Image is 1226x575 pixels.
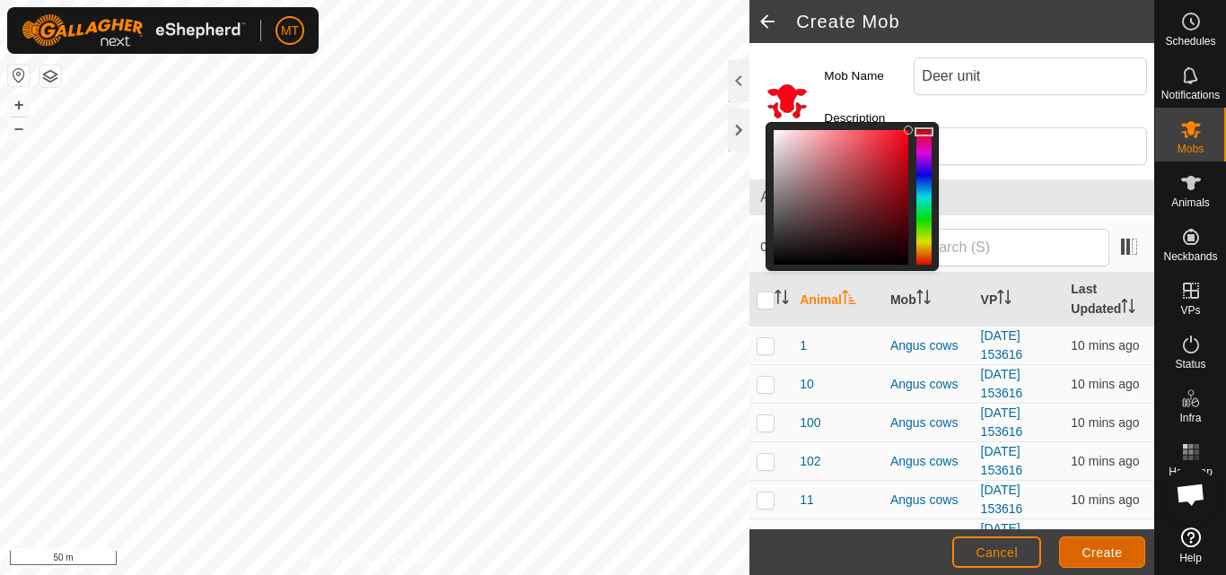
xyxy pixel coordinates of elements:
h2: Create Mob [796,11,1154,32]
span: Notifications [1161,90,1220,100]
span: 102 [800,452,820,471]
p-sorticon: Activate to sort [1121,301,1135,316]
a: Contact Us [392,552,445,568]
input: Search (S) [892,229,1109,266]
span: Status [1175,359,1205,370]
span: 100 [800,414,820,432]
span: 0 selected of 75 [760,238,891,257]
div: Angus cows [890,491,967,510]
th: Last Updated [1064,273,1154,327]
p-sorticon: Activate to sort [997,292,1011,307]
a: Help [1155,520,1226,571]
span: Neckbands [1163,251,1217,262]
span: 10 [800,375,814,394]
div: Angus cows [890,336,967,355]
span: Help [1179,553,1202,563]
span: 8 Sept 2025, 10:30 pm [1071,454,1139,468]
p-sorticon: Activate to sort [775,292,789,307]
span: 8 Sept 2025, 10:30 pm [1071,377,1139,391]
span: 8 Sept 2025, 10:30 pm [1071,492,1139,507]
th: Mob [883,273,974,327]
div: Angus cows [890,529,967,548]
span: Mobs [1178,144,1204,154]
div: Angus cows [890,452,967,471]
a: [DATE] 153616 [981,521,1023,554]
button: Reset Map [8,65,30,86]
span: Schedules [1165,36,1215,47]
th: Animal [793,273,883,327]
button: + [8,94,30,116]
p-sorticon: Activate to sort [842,292,856,307]
p-sorticon: Activate to sort [916,292,931,307]
div: Angus cows [890,375,967,394]
button: Create [1059,536,1145,568]
span: Cancel [976,545,1018,560]
span: Heatmap [1169,466,1213,477]
span: Create [1082,545,1123,560]
div: Angus cows [890,414,967,432]
img: Gallagher Logo [22,14,246,47]
span: 1 [800,336,807,355]
span: 8 Sept 2025, 10:31 pm [1071,338,1139,353]
span: 114 [800,529,820,548]
span: MT [281,22,299,40]
span: 8 Sept 2025, 10:30 pm [1071,415,1139,430]
a: [DATE] 153616 [981,405,1023,439]
span: Animals [1171,197,1210,208]
span: 11 [800,491,814,510]
button: – [8,118,30,139]
a: [DATE] 153616 [981,483,1023,516]
label: Mob Name [824,57,914,95]
div: Open chat [1164,467,1218,521]
a: Privacy Policy [304,552,372,568]
a: [DATE] 153616 [981,444,1023,477]
label: Description [824,109,914,127]
span: VPs [1180,305,1200,316]
button: Cancel [952,536,1041,568]
span: Infra [1179,413,1201,423]
th: VP [974,273,1064,327]
a: [DATE] 153616 [981,367,1023,400]
span: Animals [760,187,1143,208]
button: Map Layers [39,65,61,87]
a: [DATE] 153616 [981,328,1023,362]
